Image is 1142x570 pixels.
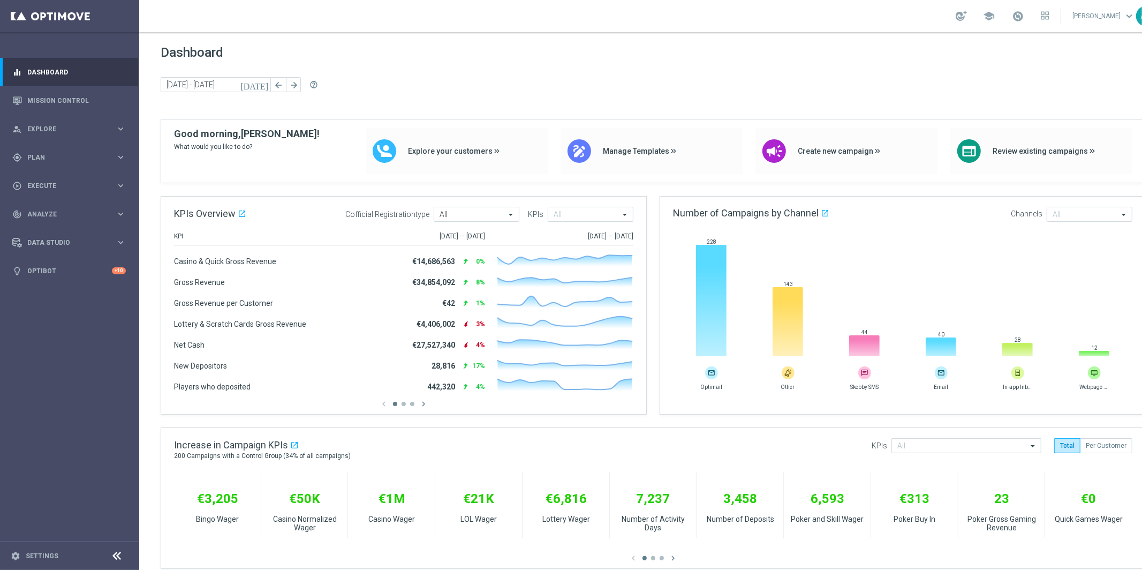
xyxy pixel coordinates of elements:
[12,124,22,134] i: person_search
[12,238,116,247] div: Data Studio
[1071,8,1136,24] a: [PERSON_NAME]keyboard_arrow_down
[12,125,126,133] button: person_search Explore keyboard_arrow_right
[12,266,22,276] i: lightbulb
[27,86,126,115] a: Mission Control
[12,68,126,77] button: equalizer Dashboard
[12,96,126,105] button: Mission Control
[12,257,126,285] div: Optibot
[12,153,126,162] button: gps_fixed Plan keyboard_arrow_right
[12,209,116,219] div: Analyze
[116,237,126,247] i: keyboard_arrow_right
[12,267,126,275] button: lightbulb Optibot +10
[27,239,116,246] span: Data Studio
[12,238,126,247] button: Data Studio keyboard_arrow_right
[112,267,126,274] div: +10
[12,153,22,162] i: gps_fixed
[27,154,116,161] span: Plan
[11,551,20,561] i: settings
[26,553,58,559] a: Settings
[27,58,126,86] a: Dashboard
[116,124,126,134] i: keyboard_arrow_right
[12,182,126,190] button: play_circle_outline Execute keyboard_arrow_right
[27,257,112,285] a: Optibot
[116,152,126,162] i: keyboard_arrow_right
[12,210,126,219] button: track_changes Analyze keyboard_arrow_right
[116,181,126,191] i: keyboard_arrow_right
[12,58,126,86] div: Dashboard
[12,181,22,191] i: play_circle_outline
[983,10,995,22] span: school
[12,181,116,191] div: Execute
[27,183,116,189] span: Execute
[12,209,22,219] i: track_changes
[1123,10,1135,22] span: keyboard_arrow_down
[27,126,116,132] span: Explore
[12,67,22,77] i: equalizer
[27,211,116,217] span: Analyze
[12,153,116,162] div: Plan
[116,209,126,219] i: keyboard_arrow_right
[12,124,116,134] div: Explore
[12,86,126,115] div: Mission Control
